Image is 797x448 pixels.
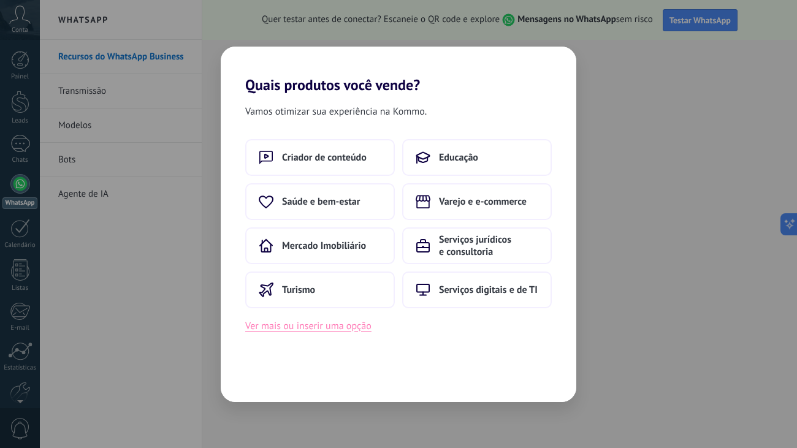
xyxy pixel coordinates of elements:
[282,196,360,208] span: Saúde e bem-estar
[402,183,552,220] button: Varejo e e-commerce
[402,271,552,308] button: Serviços digitais e de TI
[402,227,552,264] button: Serviços jurídicos e consultoria
[282,151,367,164] span: Criador de conteúdo
[402,139,552,176] button: Educação
[439,196,527,208] span: Varejo e e-commerce
[439,233,538,258] span: Serviços jurídicos e consultoria
[245,271,395,308] button: Turismo
[282,240,366,252] span: Mercado Imobiliário
[245,227,395,264] button: Mercado Imobiliário
[282,284,315,296] span: Turismo
[245,139,395,176] button: Criador de conteúdo
[245,183,395,220] button: Saúde e bem-estar
[245,104,427,120] span: Vamos otimizar sua experiência na Kommo.
[221,47,576,94] h2: Quais produtos você vende?
[439,284,538,296] span: Serviços digitais e de TI
[439,151,478,164] span: Educação
[245,318,372,334] button: Ver mais ou inserir uma opção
